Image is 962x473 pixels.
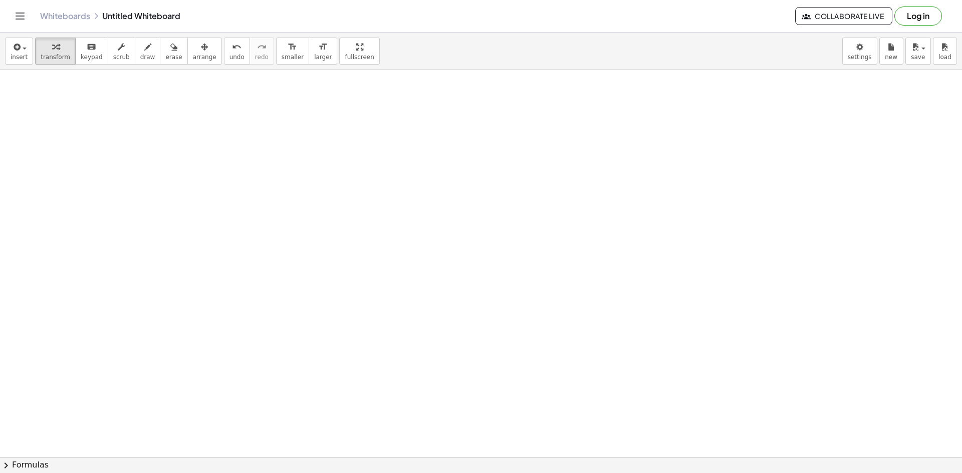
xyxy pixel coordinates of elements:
[160,38,187,65] button: erase
[933,38,957,65] button: load
[113,54,130,61] span: scrub
[885,54,897,61] span: new
[41,54,70,61] span: transform
[276,38,309,65] button: format_sizesmaller
[229,54,245,61] span: undo
[75,38,108,65] button: keyboardkeypad
[250,38,274,65] button: redoredo
[187,38,222,65] button: arrange
[108,38,135,65] button: scrub
[224,38,250,65] button: undoundo
[938,54,951,61] span: load
[804,12,884,21] span: Collaborate Live
[165,54,182,61] span: erase
[345,54,374,61] span: fullscreen
[282,54,304,61] span: smaller
[87,41,96,53] i: keyboard
[318,41,328,53] i: format_size
[35,38,76,65] button: transform
[40,11,90,21] a: Whiteboards
[314,54,332,61] span: larger
[879,38,903,65] button: new
[81,54,103,61] span: keypad
[911,54,925,61] span: save
[193,54,216,61] span: arrange
[905,38,931,65] button: save
[140,54,155,61] span: draw
[288,41,297,53] i: format_size
[12,8,28,24] button: Toggle navigation
[848,54,872,61] span: settings
[255,54,269,61] span: redo
[96,109,296,259] iframe: Argentina 🇦🇷 vs. Japan 🇯🇵 - Highlights | Week 3 | Men's VNL 2025
[309,38,337,65] button: format_sizelarger
[842,38,877,65] button: settings
[795,7,892,25] button: Collaborate Live
[11,54,28,61] span: insert
[257,41,267,53] i: redo
[894,7,942,26] button: Log in
[135,38,161,65] button: draw
[339,38,379,65] button: fullscreen
[5,38,33,65] button: insert
[232,41,242,53] i: undo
